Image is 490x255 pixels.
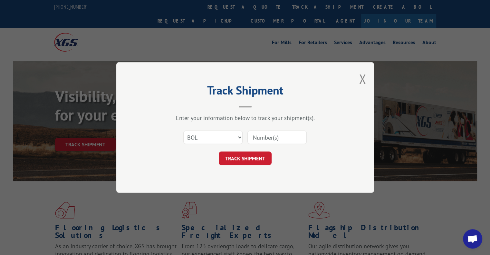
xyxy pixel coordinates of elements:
button: Close modal [359,70,366,87]
input: Number(s) [247,131,307,144]
button: TRACK SHIPMENT [219,152,272,165]
div: Enter your information below to track your shipment(s). [149,114,342,122]
a: Open chat [463,229,482,249]
h2: Track Shipment [149,86,342,98]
